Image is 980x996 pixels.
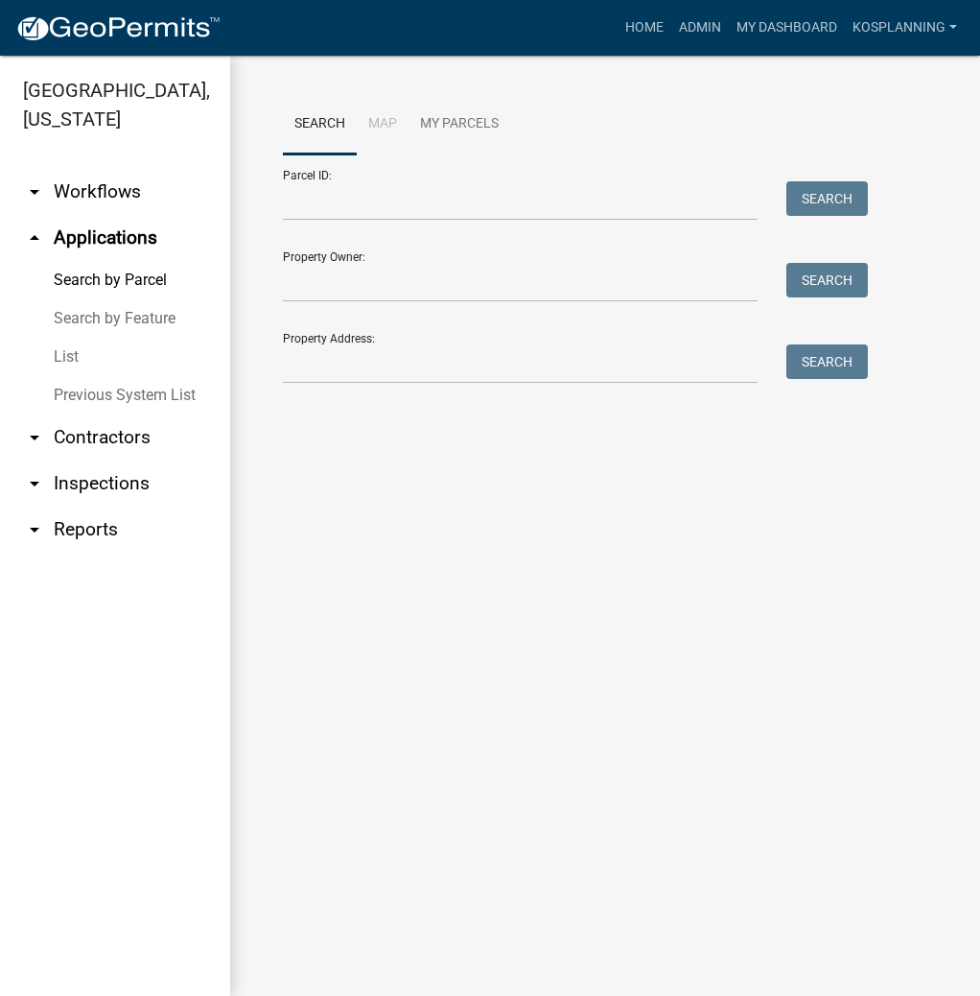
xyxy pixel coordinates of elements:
[729,10,845,46] a: My Dashboard
[408,94,510,155] a: My Parcels
[23,426,46,449] i: arrow_drop_down
[671,10,729,46] a: Admin
[786,344,868,379] button: Search
[23,518,46,541] i: arrow_drop_down
[23,180,46,203] i: arrow_drop_down
[786,263,868,297] button: Search
[23,226,46,249] i: arrow_drop_up
[23,472,46,495] i: arrow_drop_down
[845,10,965,46] a: kosplanning
[786,181,868,216] button: Search
[283,94,357,155] a: Search
[618,10,671,46] a: Home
